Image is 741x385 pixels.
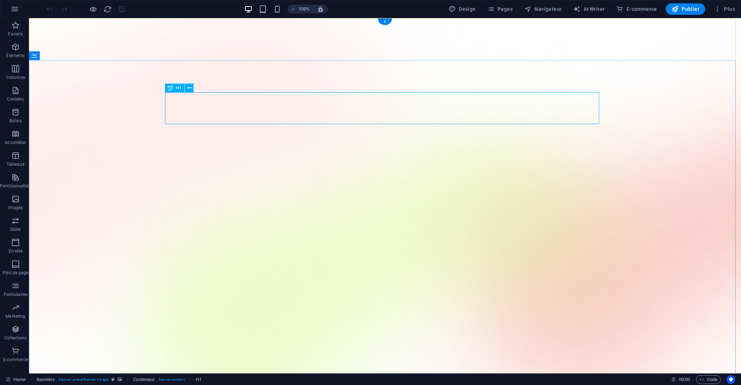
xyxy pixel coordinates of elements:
span: Navigateur [524,5,562,13]
h6: 100% [298,5,310,13]
nav: breadcrumb [37,375,202,384]
p: Éléments [6,53,25,59]
span: AI Writer [573,5,605,13]
div: Design (Ctrl+Alt+Y) [446,3,479,15]
i: Lors du redimensionnement, ajuster automatiquement le niveau de zoom en fonction de l'appareil sé... [317,6,324,12]
i: Cet élément est une présélection personnalisable. [111,377,115,381]
p: En-tête [9,248,22,254]
span: : [684,377,685,382]
button: Design [446,3,479,15]
p: Images [8,205,23,211]
button: Usercentrics [727,375,735,384]
button: Pages [484,3,516,15]
button: Navigateur [521,3,564,15]
span: Cliquez pour sélectionner. Double-cliquez pour modifier. [133,375,155,384]
p: Favoris [8,31,23,37]
button: Plus [711,3,738,15]
div: + [378,18,392,25]
span: . banner .preset-banner-v3-app [58,375,109,384]
h6: Durée de la session [671,375,690,384]
span: Cliquez pour sélectionner. Double-cliquez pour modifier. [196,375,202,384]
span: E-commerce [616,5,657,13]
button: Code [696,375,721,384]
span: . banner-content [158,375,184,384]
p: Collections [4,335,26,341]
span: Plus [714,5,735,13]
p: Marketing [5,313,25,319]
a: Cliquez pour annuler la sélection. Double-cliquez pour ouvrir Pages. [6,375,26,384]
p: Contenu [7,96,24,102]
button: 100% [288,5,313,13]
button: Publier [666,3,705,15]
p: E-commerce [3,357,28,363]
span: H1 [176,86,182,90]
i: Actualiser la page [103,5,112,13]
p: Boîtes [9,118,22,124]
button: reload [103,5,112,13]
p: Accordéon [5,140,26,145]
p: Pied de page [3,270,28,276]
span: 00 00 [679,375,690,384]
span: Design [449,5,476,13]
i: Cet élément contient un arrière-plan. [118,377,122,381]
p: Tableaux [7,161,25,167]
span: Pages [487,5,513,13]
p: Colonnes [6,75,25,80]
button: AI Writer [570,3,607,15]
button: Cliquez ici pour quitter le mode Aperçu et poursuivre l'édition. [89,5,97,13]
button: E-commerce [613,3,660,15]
span: Code [699,375,717,384]
span: Publier [672,5,699,13]
span: Cliquez pour sélectionner. Double-cliquez pour modifier. [37,375,55,384]
p: Slider [10,227,21,232]
p: Formulaires [4,292,27,297]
